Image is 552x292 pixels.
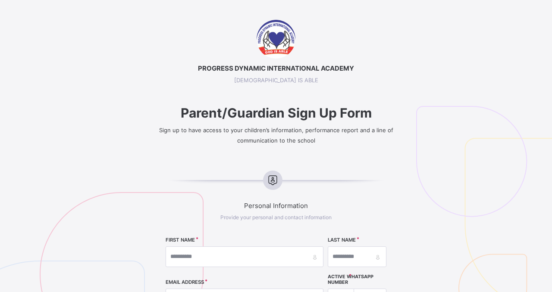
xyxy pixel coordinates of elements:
label: FIRST NAME [166,237,195,243]
span: Sign up to have access to your children’s information, performance report and a line of communica... [159,127,393,144]
label: EMAIL ADDRESS [166,279,204,285]
span: PROGRESS DYNAMIC INTERNATIONAL ACADEMY [138,64,414,72]
label: LAST NAME [328,237,356,243]
label: Active WhatsApp Number [328,274,386,285]
span: Parent/Guardian Sign Up Form [138,105,414,121]
span: Personal Information [138,202,414,210]
span: Provide your personal and contact information [220,214,332,221]
span: [DEMOGRAPHIC_DATA] IS ABLE [138,77,414,84]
